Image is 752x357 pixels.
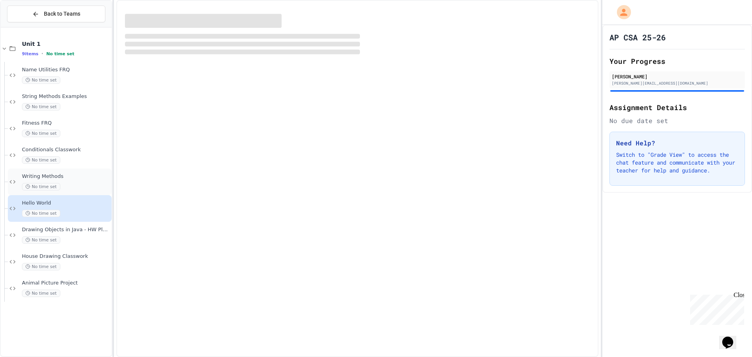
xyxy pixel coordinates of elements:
[609,56,745,67] h2: Your Progress
[612,80,743,86] div: [PERSON_NAME][EMAIL_ADDRESS][DOMAIN_NAME]
[22,236,60,244] span: No time set
[616,151,738,174] p: Switch to "Grade View" to access the chat feature and communicate with your teacher for help and ...
[719,326,744,349] iframe: chat widget
[22,120,110,127] span: Fitness FRQ
[22,173,110,180] span: Writing Methods
[22,103,60,111] span: No time set
[22,290,60,297] span: No time set
[22,210,60,217] span: No time set
[22,76,60,84] span: No time set
[22,67,110,73] span: Name Utilities FRQ
[22,227,110,233] span: Drawing Objects in Java - HW Playposit Code
[22,130,60,137] span: No time set
[22,253,110,260] span: House Drawing Classwork
[609,116,745,125] div: No due date set
[609,32,666,43] h1: AP CSA 25-26
[3,3,54,50] div: Chat with us now!Close
[46,51,74,56] span: No time set
[609,3,633,21] div: My Account
[22,280,110,286] span: Animal Picture Project
[22,200,110,207] span: Hello World
[22,51,38,56] span: 9 items
[612,73,743,80] div: [PERSON_NAME]
[609,102,745,113] h2: Assignment Details
[22,93,110,100] span: String Methods Examples
[22,147,110,153] span: Conditionals Classwork
[22,183,60,190] span: No time set
[7,5,105,22] button: Back to Teams
[22,40,110,47] span: Unit 1
[44,10,80,18] span: Back to Teams
[22,156,60,164] span: No time set
[687,292,744,325] iframe: chat widget
[42,51,43,57] span: •
[616,138,738,148] h3: Need Help?
[22,263,60,270] span: No time set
